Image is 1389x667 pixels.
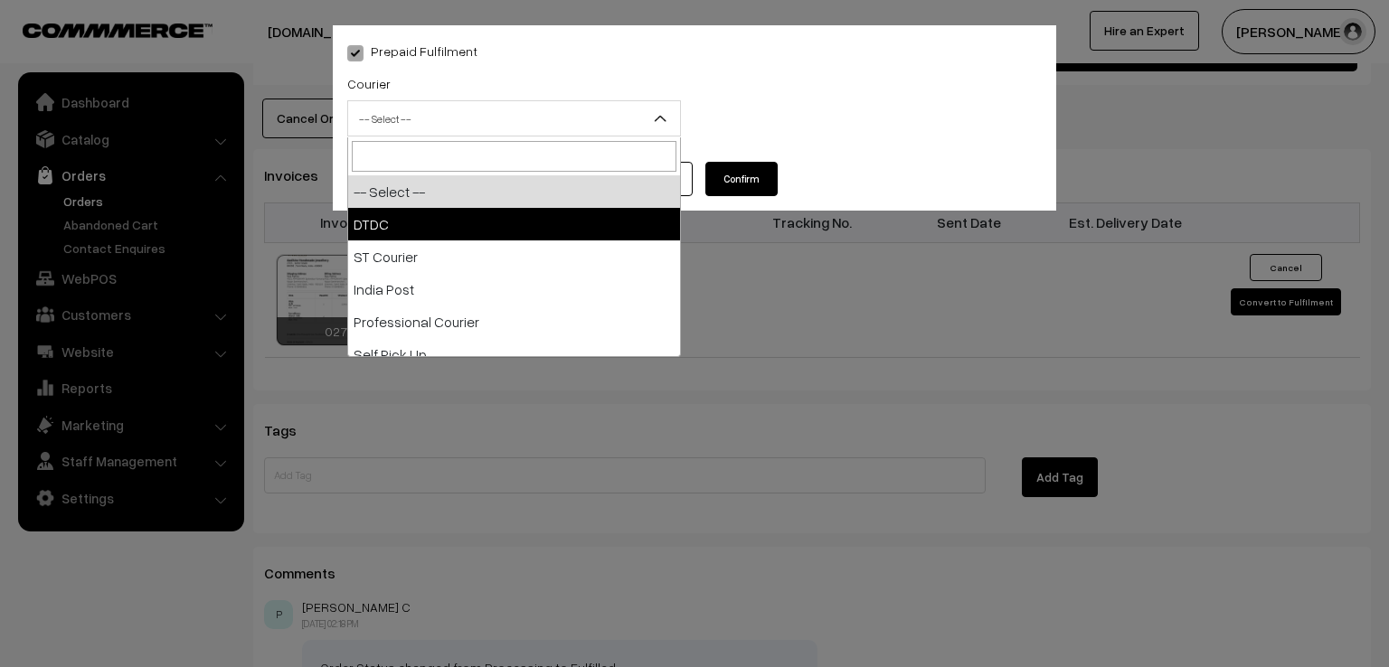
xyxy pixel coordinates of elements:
label: Prepaid Fulfilment [347,42,477,61]
li: DTDC [348,208,680,240]
li: -- Select -- [348,175,680,208]
span: -- Select -- [348,103,680,135]
button: Confirm [705,162,778,196]
li: Self Pick Up [348,338,680,371]
li: Professional Courier [348,305,680,338]
li: India Post [348,273,680,305]
span: -- Select -- [347,100,681,136]
li: ST Courier [348,240,680,273]
label: Courier [347,74,391,93]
